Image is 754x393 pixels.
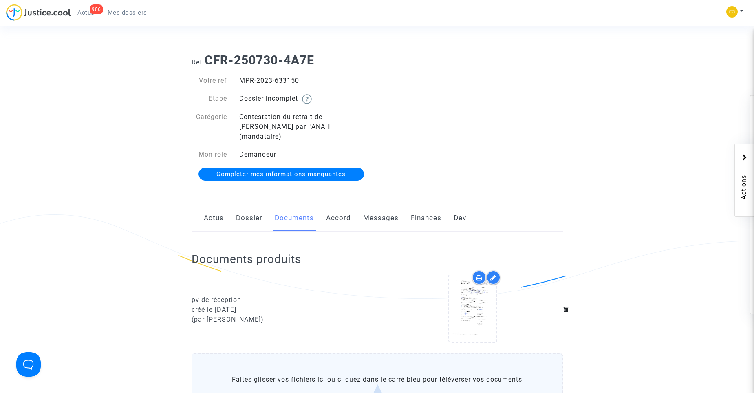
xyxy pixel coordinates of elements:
div: pv de réception [192,295,371,305]
span: Ref. [192,58,205,66]
div: créé le [DATE] [192,305,371,315]
div: Votre ref [185,76,234,86]
div: MPR-2023-633150 [233,76,377,86]
a: Finances [411,205,441,232]
a: Messages [363,205,399,232]
img: jc-logo.svg [6,4,71,21]
span: Actions [739,152,749,212]
h2: Documents produits [192,252,563,266]
a: Mes dossiers [101,7,154,19]
span: Actus [77,9,95,16]
div: 906 [90,4,103,14]
span: Compléter mes informations manquantes [216,170,346,178]
div: Demandeur [233,150,377,159]
a: Accord [326,205,351,232]
div: Contestation du retrait de [PERSON_NAME] par l'ANAH (mandataire) [233,112,377,141]
a: Dossier [236,205,262,232]
div: Mon rôle [185,150,234,159]
img: 5a13cfc393247f09c958b2f13390bacc [726,6,738,18]
div: Dossier incomplet [233,94,377,104]
iframe: Help Scout Beacon - Open [16,352,41,377]
div: Etape [185,94,234,104]
a: 906Actus [71,7,101,19]
a: Dev [454,205,466,232]
b: CFR-250730-4A7E [205,53,314,67]
span: Mes dossiers [108,9,147,16]
a: Documents [275,205,314,232]
div: (par [PERSON_NAME]) [192,315,371,325]
a: Actus [204,205,224,232]
img: help.svg [302,94,312,104]
div: Catégorie [185,112,234,141]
